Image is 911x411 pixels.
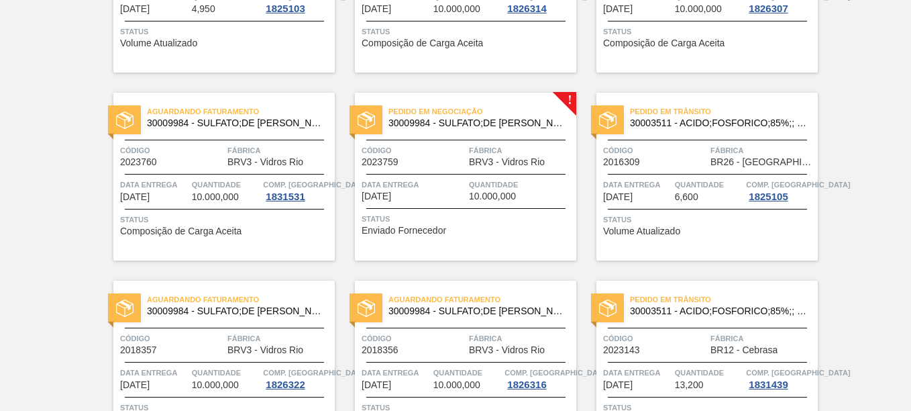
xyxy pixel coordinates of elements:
[746,379,790,390] div: 1831439
[120,25,331,38] span: Status
[504,379,549,390] div: 1826316
[710,345,778,355] span: BR12 - Cebrasa
[469,144,573,157] span: Fábrica
[263,191,307,202] div: 1831531
[120,332,224,345] span: Código
[362,178,466,191] span: Data entrega
[630,118,807,128] span: 30003511 - ACIDO;FOSFORICO;85%;; CONTAINER
[147,293,335,306] span: Aguardando Faturamento
[746,178,814,202] a: Comp. [GEOGRAPHIC_DATA]1825105
[362,345,398,355] span: 2018356
[603,178,672,191] span: Data entrega
[603,345,640,355] span: 2023143
[335,93,576,261] a: !statusPedido em Negociação30009984 - SULFATO;DE [PERSON_NAME];;Código2023759FábricaBRV3 - Vidros...
[362,38,483,48] span: Composição de Carga Aceita
[192,366,260,379] span: Quantidade
[469,332,573,345] span: Fábrica
[227,157,303,167] span: BRV3 - Vidros Rio
[192,380,239,390] span: 10.000,000
[263,379,307,390] div: 1826322
[388,293,576,306] span: Aguardando Faturamento
[469,157,545,167] span: BRV3 - Vidros Rio
[362,332,466,345] span: Código
[362,226,446,236] span: Enviado Fornecedor
[362,380,391,390] span: 12/09/2025
[263,178,331,202] a: Comp. [GEOGRAPHIC_DATA]1831531
[603,366,672,379] span: Data entrega
[603,157,640,167] span: 2016309
[93,93,335,261] a: statusAguardando Faturamento30009984 - SULFATO;DE [PERSON_NAME];;Código2023760FábricaBRV3 - Vidro...
[116,300,133,317] img: status
[630,293,818,306] span: Pedido em Trânsito
[120,144,224,157] span: Código
[433,380,480,390] span: 10.000,000
[116,111,133,129] img: status
[630,306,807,316] span: 30003511 - ACIDO;FOSFORICO;85%;; CONTAINER
[358,300,375,317] img: status
[362,366,430,379] span: Data entrega
[362,157,398,167] span: 2023759
[192,178,260,191] span: Quantidade
[362,191,391,201] span: 09/09/2025
[469,345,545,355] span: BRV3 - Vidros Rio
[469,191,516,201] span: 10.000,000
[746,3,790,14] div: 1826307
[192,192,239,202] span: 10.000,000
[603,380,633,390] span: 14/09/2025
[263,3,307,14] div: 1825103
[388,118,566,128] span: 30009984 - SULFATO;DE SODIO ANIDRO;;
[147,105,335,118] span: Aguardando Faturamento
[120,380,150,390] span: 12/09/2025
[120,213,331,226] span: Status
[362,212,573,226] span: Status
[746,178,850,191] span: Comp. Carga
[675,178,743,191] span: Quantidade
[599,300,617,317] img: status
[603,192,633,202] span: 12/09/2025
[603,38,725,48] span: Composição de Carga Aceita
[147,118,324,128] span: 30009984 - SULFATO;DE SODIO ANIDRO;;
[263,366,331,390] a: Comp. [GEOGRAPHIC_DATA]1826322
[746,366,814,390] a: Comp. [GEOGRAPHIC_DATA]1831439
[362,4,391,14] span: 07/09/2025
[746,366,850,379] span: Comp. Carga
[120,366,189,379] span: Data entrega
[362,25,573,38] span: Status
[358,111,375,129] img: status
[120,38,197,48] span: Volume Atualizado
[603,25,814,38] span: Status
[469,178,573,191] span: Quantidade
[147,306,324,316] span: 30009984 - SULFATO;DE SODIO ANIDRO;;
[433,366,502,379] span: Quantidade
[120,178,189,191] span: Data entrega
[746,191,790,202] div: 1825105
[675,4,722,14] span: 10.000,000
[603,4,633,14] span: 07/09/2025
[504,3,549,14] div: 1826314
[227,345,303,355] span: BRV3 - Vidros Rio
[227,144,331,157] span: Fábrica
[263,178,367,191] span: Comp. Carga
[120,192,150,202] span: 09/09/2025
[603,213,814,226] span: Status
[710,332,814,345] span: Fábrica
[603,332,707,345] span: Código
[603,226,680,236] span: Volume Atualizado
[192,4,215,14] span: 4,950
[675,380,704,390] span: 13,200
[120,226,242,236] span: Composição de Carga Aceita
[120,157,157,167] span: 2023760
[227,332,331,345] span: Fábrica
[263,366,367,379] span: Comp. Carga
[630,105,818,118] span: Pedido em Trânsito
[388,306,566,316] span: 30009984 - SULFATO;DE SODIO ANIDRO;;
[599,111,617,129] img: status
[576,93,818,261] a: statusPedido em Trânsito30003511 - ACIDO;FOSFORICO;85%;; CONTAINERCódigo2016309FábricaBR26 - [GEO...
[675,192,698,202] span: 6,600
[388,105,576,118] span: Pedido em Negociação
[120,345,157,355] span: 2018357
[603,144,707,157] span: Código
[710,144,814,157] span: Fábrica
[362,144,466,157] span: Código
[504,366,608,379] span: Comp. Carga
